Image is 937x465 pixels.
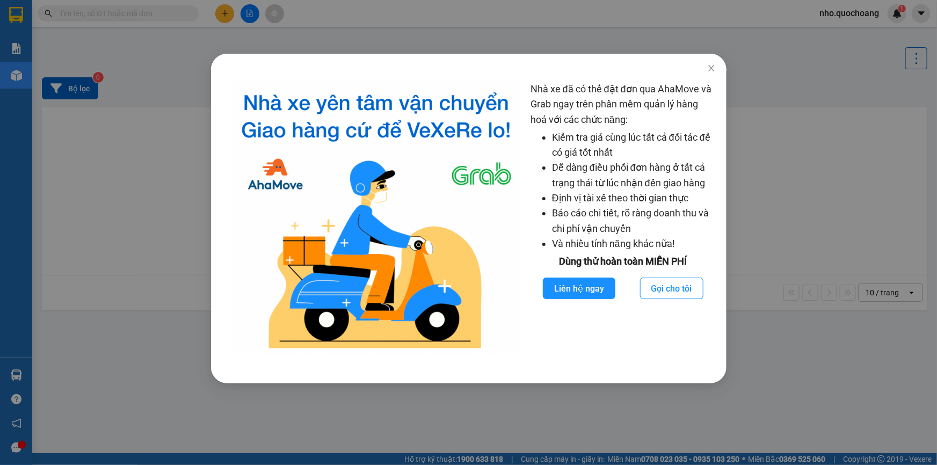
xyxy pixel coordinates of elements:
button: Close [696,54,726,84]
span: close [707,64,715,72]
li: Dễ dàng điều phối đơn hàng ở tất cả trạng thái từ lúc nhận đến giao hàng [551,160,715,191]
button: Gọi cho tôi [640,278,703,299]
span: Liên hệ ngay [554,282,604,295]
li: Kiểm tra giá cùng lúc tất cả đối tác để có giá tốt nhất [551,130,715,161]
li: Báo cáo chi tiết, rõ ràng doanh thu và chi phí vận chuyển [551,206,715,236]
img: logo [230,82,522,357]
span: Gọi cho tôi [651,282,692,295]
li: Và nhiều tính năng khác nữa! [551,236,715,251]
li: Định vị tài xế theo thời gian thực [551,191,715,206]
div: Dùng thử hoàn toàn MIỄN PHÍ [530,254,715,269]
div: Nhà xe đã có thể đặt đơn qua AhaMove và Grab ngay trên phần mềm quản lý hàng hoá với các chức năng: [530,82,715,357]
button: Liên hệ ngay [542,278,615,299]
